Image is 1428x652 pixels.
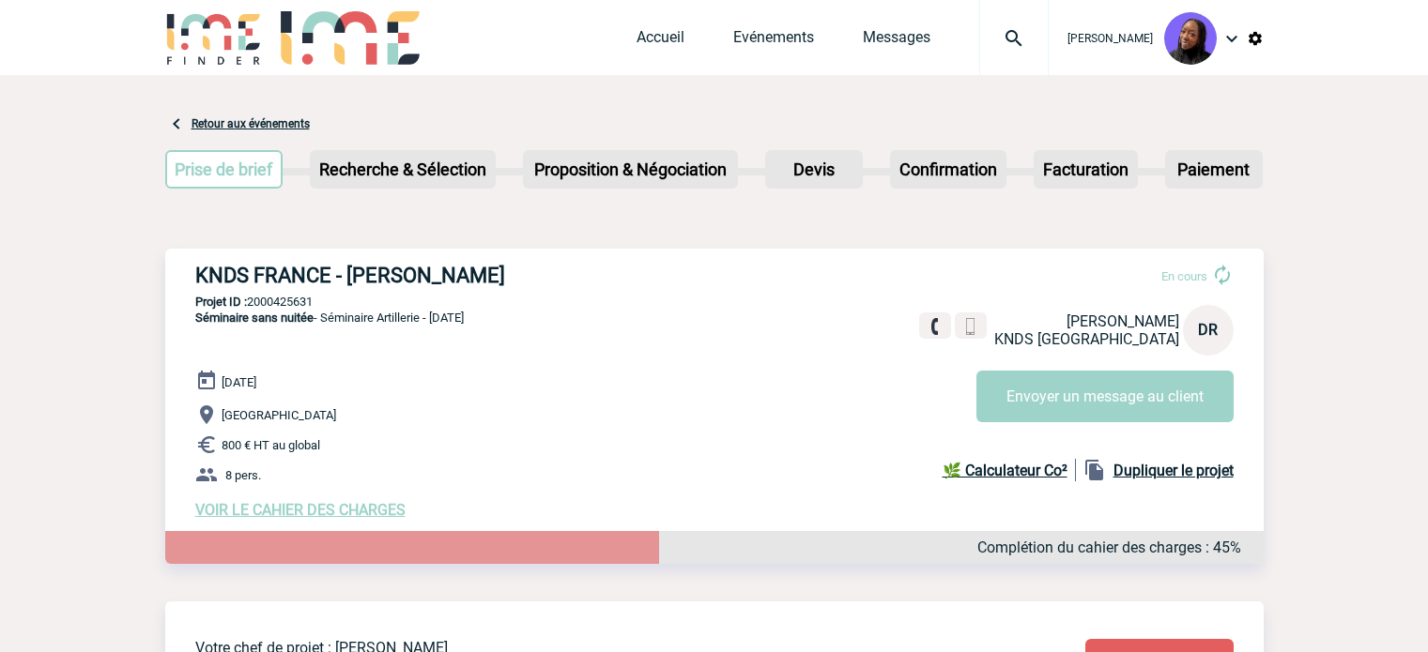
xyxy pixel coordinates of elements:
[1113,462,1234,479] b: Dupliquer le projet
[195,501,406,519] a: VOIR LE CAHIER DES CHARGES
[1036,152,1136,187] p: Facturation
[192,117,310,130] a: Retour aux événements
[222,375,256,389] span: [DATE]
[1161,269,1207,283] span: En cours
[892,152,1005,187] p: Confirmation
[165,295,1264,309] p: 2000425631
[994,330,1179,348] span: KNDS [GEOGRAPHIC_DATA]
[1164,12,1217,65] img: 131349-0.png
[195,311,464,325] span: - Séminaire Artillerie - [DATE]
[976,371,1234,422] button: Envoyer un message au client
[1167,152,1261,187] p: Paiement
[1067,312,1179,330] span: [PERSON_NAME]
[167,152,282,187] p: Prise de brief
[962,318,979,335] img: portable.png
[195,295,247,309] b: Projet ID :
[863,28,930,54] a: Messages
[312,152,494,187] p: Recherche & Sélection
[222,408,336,422] span: [GEOGRAPHIC_DATA]
[733,28,814,54] a: Evénements
[195,264,759,287] h3: KNDS FRANCE - [PERSON_NAME]
[1198,321,1218,339] span: DR
[165,11,263,65] img: IME-Finder
[525,152,736,187] p: Proposition & Négociation
[222,438,320,452] span: 800 € HT au global
[927,318,944,335] img: fixe.png
[943,462,1067,479] b: 🌿 Calculateur Co²
[195,311,314,325] span: Séminaire sans nuitée
[225,468,261,482] span: 8 pers.
[1067,32,1153,45] span: [PERSON_NAME]
[637,28,684,54] a: Accueil
[943,459,1076,481] a: 🌿 Calculateur Co²
[1083,459,1106,481] img: file_copy-black-24dp.png
[767,152,861,187] p: Devis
